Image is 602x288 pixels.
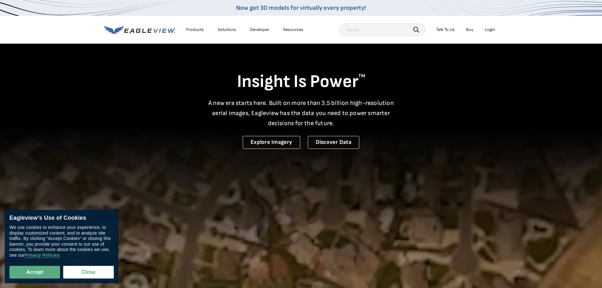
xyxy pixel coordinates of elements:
[339,23,425,36] input: Search
[218,27,236,33] div: Solutions
[204,98,398,128] p: A new era starts here. Built on more than 3.5 billion high-resolution aerial images, Eagleview ha...
[236,4,366,12] a: Now get 3D models for virtually every property!
[283,27,303,33] div: Resources
[485,27,495,33] div: Login
[358,73,365,79] sup: TM
[25,253,59,258] a: Privacy Policies
[186,27,204,33] div: Products
[250,27,269,33] a: Developer
[104,71,498,93] h1: Insight Is Power
[9,215,114,222] div: Eagleview’s Use of Cookies
[9,266,60,279] button: Accept
[466,27,473,33] a: Buy
[436,27,455,33] div: Talk To Us
[308,136,359,149] a: Discover Data
[9,225,114,258] div: We use cookies to enhance your experience, to display customized content, and to analyze site tra...
[243,136,300,149] a: Explore Imagery
[63,266,114,279] button: Close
